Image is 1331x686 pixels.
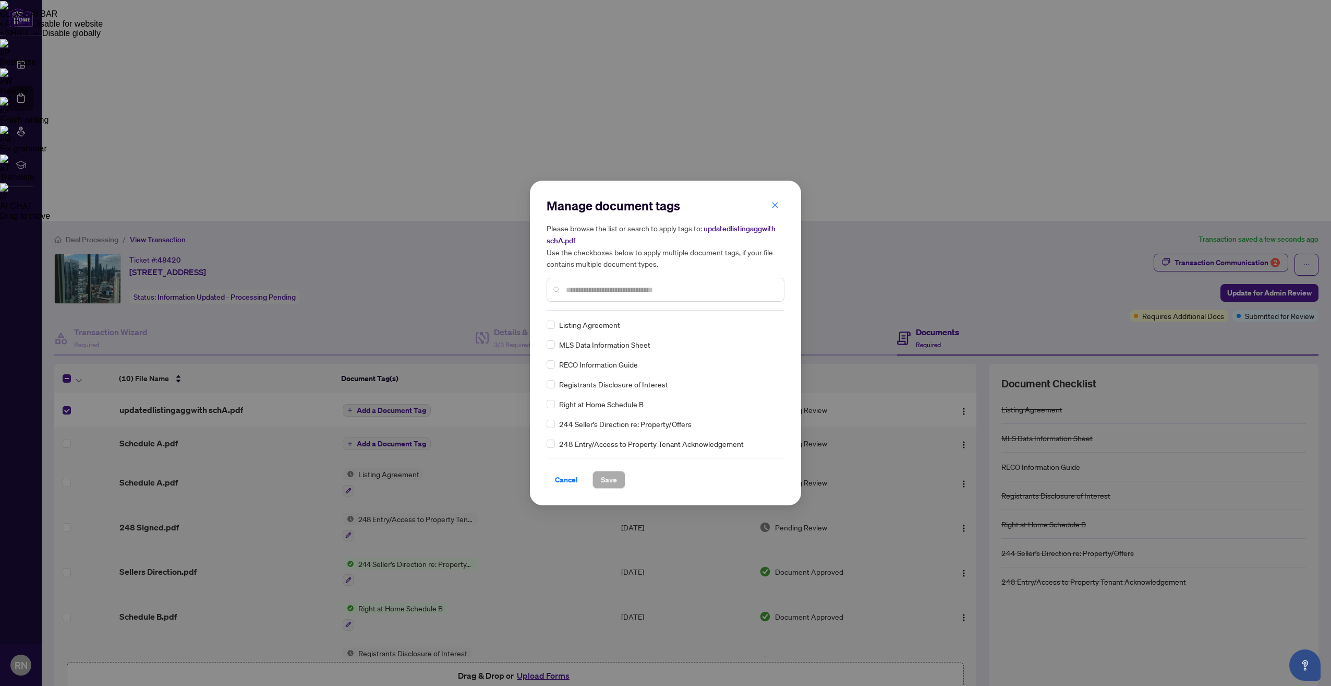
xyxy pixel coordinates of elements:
[559,418,692,430] span: 244 Seller’s Direction re: Property/Offers
[559,379,668,390] span: Registrants Disclosure of Interest
[559,359,638,370] span: RECO Information Guide
[559,438,744,450] span: 248 Entry/Access to Property Tenant Acknowledgement
[559,398,644,410] span: Right at Home Schedule B
[559,319,620,330] span: Listing Agreement
[547,471,586,489] button: Cancel
[1289,649,1321,681] button: Open asap
[547,222,784,269] h5: Please browse the list or search to apply tags to: Use the checkboxes below to apply multiple doc...
[559,339,650,350] span: MLS Data Information Sheet
[555,471,578,488] span: Cancel
[592,471,625,489] button: Save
